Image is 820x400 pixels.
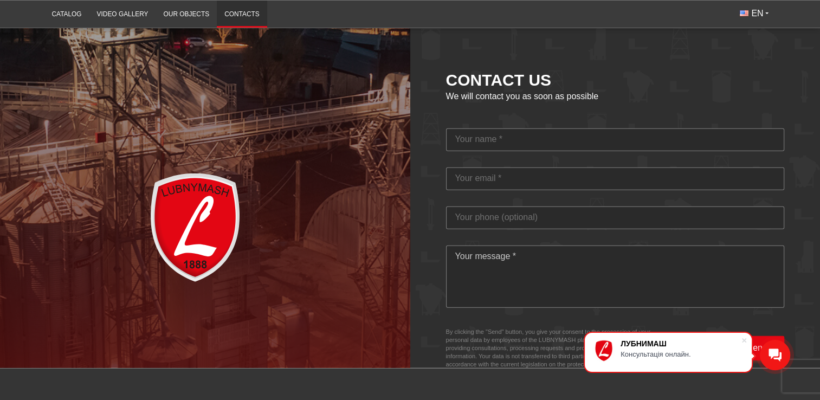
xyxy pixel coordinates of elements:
[446,92,599,101] span: We will contact you as soon as possible
[730,336,784,360] button: Send
[156,4,217,25] a: Our objects
[217,4,267,25] a: Contacts
[751,8,763,20] span: EN
[44,4,89,25] a: Catalog
[740,10,748,16] img: English
[732,4,776,23] button: EN
[621,350,741,358] div: Консультація онлайн.
[621,339,741,348] div: ЛУБНИМАШ
[89,4,156,25] a: Video gallery
[446,71,551,89] span: CONTACT US
[446,328,663,369] small: By clicking the "Send" button, you give your consent to the processing of your personal data by e...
